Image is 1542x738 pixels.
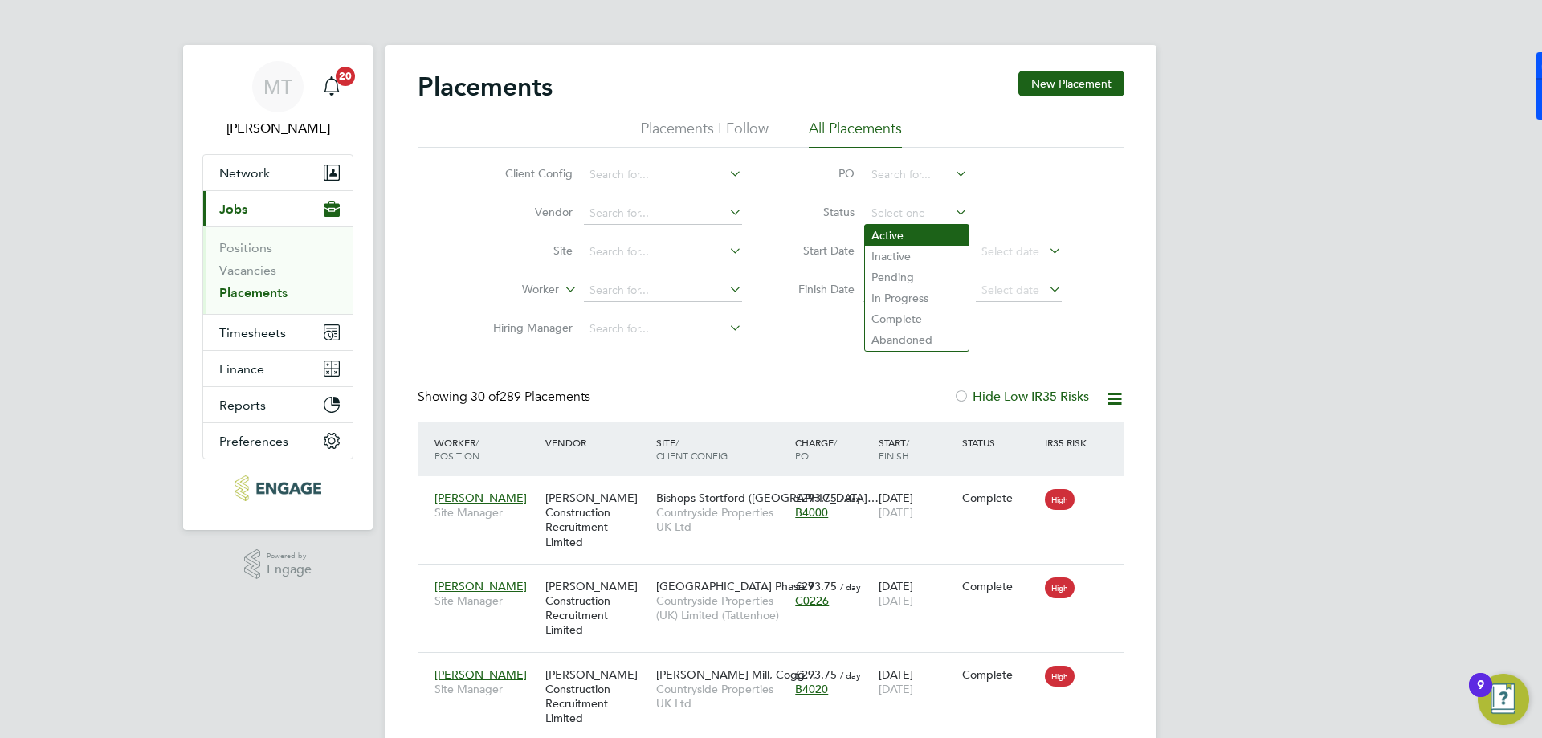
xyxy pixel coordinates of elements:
span: Site Manager [434,505,537,520]
label: Client Config [480,166,573,181]
span: Martina Taylor [202,119,353,138]
span: B4000 [795,505,828,520]
span: Preferences [219,434,288,449]
a: 20 [316,61,348,112]
button: Open Resource Center, 9 new notifications [1478,674,1529,725]
span: £293.75 [795,491,837,505]
span: [PERSON_NAME] Mill, Cogg… [656,667,816,682]
span: Select date [981,283,1039,297]
div: [PERSON_NAME] Construction Recruitment Limited [541,571,652,646]
span: / Finish [879,436,909,462]
input: Search for... [584,279,742,302]
span: C0226 [795,593,829,608]
div: [PERSON_NAME] Construction Recruitment Limited [541,483,652,557]
span: Countryside Properties UK Ltd [656,682,787,711]
button: Finance [203,351,353,386]
li: Abandoned [865,329,969,350]
div: Showing [418,389,594,406]
span: / day [840,669,861,681]
span: / PO [795,436,837,462]
span: [PERSON_NAME] [434,667,527,682]
div: Site [652,428,791,470]
span: Reports [219,398,266,413]
label: Finish Date [782,282,855,296]
span: Timesheets [219,325,286,340]
input: Search for... [584,241,742,263]
span: High [1045,489,1075,510]
div: [DATE] [875,659,958,704]
div: Complete [962,579,1038,593]
span: Jobs [219,202,247,217]
span: 289 Placements [471,389,590,405]
nav: Main navigation [183,45,373,530]
li: Placements I Follow [641,119,769,148]
a: MT[PERSON_NAME] [202,61,353,138]
span: Site Manager [434,593,537,608]
span: B4020 [795,682,828,696]
label: Start Date [782,243,855,258]
label: Site [480,243,573,258]
div: [DATE] [875,571,958,616]
button: Network [203,155,353,190]
span: [PERSON_NAME] [434,491,527,505]
div: 9 [1477,685,1484,706]
h2: Placements [418,71,553,103]
span: High [1045,577,1075,598]
li: In Progress [865,287,969,308]
span: Countryside Properties (UK) Limited (Tattenhoe) [656,593,787,622]
a: Positions [219,240,272,255]
span: 30 of [471,389,500,405]
span: Finance [219,361,264,377]
span: MT [263,76,292,97]
div: Complete [962,491,1038,505]
span: Countryside Properties UK Ltd [656,505,787,534]
div: Charge [791,428,875,470]
span: Network [219,165,270,181]
input: Search for... [584,164,742,186]
span: / Client Config [656,436,728,462]
div: IR35 Risk [1041,428,1096,457]
button: New Placement [1018,71,1124,96]
label: Worker [467,282,559,298]
input: Search for... [584,318,742,340]
img: acr-ltd-logo-retina.png [235,475,320,501]
span: / Position [434,436,479,462]
span: Engage [267,563,312,577]
span: £293.75 [795,579,837,593]
span: [DATE] [879,505,913,520]
a: [PERSON_NAME]Site Manager[PERSON_NAME] Construction Recruitment Limited[PERSON_NAME] Mill, Cogg…C... [430,658,1124,672]
button: Reports [203,387,353,422]
span: / day [840,492,861,504]
button: Jobs [203,191,353,226]
li: Inactive [865,246,969,267]
div: Worker [430,428,541,470]
span: High [1045,666,1075,687]
li: Active [865,225,969,246]
a: [PERSON_NAME]Site Manager[PERSON_NAME] Construction Recruitment Limited[GEOGRAPHIC_DATA] Phase 7C... [430,570,1124,584]
a: Go to home page [202,475,353,501]
div: Vendor [541,428,652,457]
a: Powered byEngage [244,549,312,580]
input: Search for... [866,164,968,186]
label: Status [782,205,855,219]
button: Preferences [203,423,353,459]
span: / day [840,581,861,593]
input: Select one [866,202,968,225]
span: [DATE] [879,682,913,696]
span: [GEOGRAPHIC_DATA] Phase 7 [656,579,814,593]
div: Status [958,428,1042,457]
li: All Placements [809,119,902,148]
li: Pending [865,267,969,287]
label: Hiring Manager [480,320,573,335]
a: Placements [219,285,288,300]
span: [PERSON_NAME] [434,579,527,593]
span: Site Manager [434,682,537,696]
span: £293.75 [795,667,837,682]
span: Powered by [267,549,312,563]
a: [PERSON_NAME]Site Manager[PERSON_NAME] Construction Recruitment LimitedBishops Stortford ([GEOGRA... [430,482,1124,495]
button: Timesheets [203,315,353,350]
span: [DATE] [879,593,913,608]
input: Search for... [584,202,742,225]
label: Hide Low IR35 Risks [953,389,1089,405]
div: [PERSON_NAME] Construction Recruitment Limited [541,659,652,734]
